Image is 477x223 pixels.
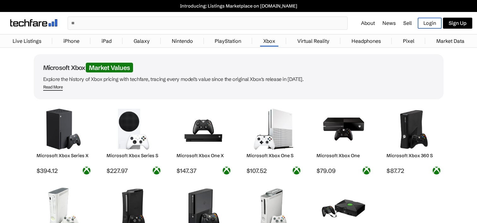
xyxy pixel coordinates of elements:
span: $107.52 [247,167,300,174]
img: xbox-logo [83,167,90,174]
a: Xbox [260,35,278,47]
p: Explore the history of Xbox pricing with techfare, tracing every model's value since the original... [43,75,434,83]
a: Headphones [348,35,384,47]
img: Microsoft Xbox One S [251,109,296,150]
a: Nintendo [169,35,196,47]
a: Microsoft Xbox One Microsoft Xbox One $79.09 xbox-logo [314,106,374,174]
img: xbox-logo [433,167,440,174]
a: Microsoft Xbox One S Microsoft Xbox One S $107.52 xbox-logo [244,106,304,174]
img: Microsoft Xbox Series X [41,109,86,150]
span: Market Values [86,63,133,72]
span: $227.97 [107,167,160,174]
a: PlayStation [212,35,244,47]
a: Sign Up [443,18,472,29]
a: iPhone [60,35,83,47]
img: Microsoft Xbox 360 S [391,109,436,150]
a: Virtual Reality [294,35,333,47]
div: Read More [43,84,63,90]
span: $147.37 [177,167,230,174]
a: Market Data [433,35,468,47]
a: Login [418,18,442,29]
img: Microsoft Xbox One [321,109,366,150]
a: Microsoft Xbox One X Microsoft Xbox One X $147.37 xbox-logo [174,106,234,174]
span: $87.72 [387,167,440,174]
img: Microsoft Xbox One X [181,109,226,150]
h1: Microsoft Xbox [43,64,434,71]
a: Pixel [400,35,417,47]
img: xbox-logo [223,167,230,174]
h2: Microsoft Xbox One [317,153,370,158]
h2: Microsoft Xbox One X [177,153,230,158]
a: iPad [98,35,115,47]
a: About [361,20,375,26]
a: Galaxy [131,35,153,47]
a: Microsoft Xbox Series X Microsoft Xbox Series X $394.12 xbox-logo [34,106,94,174]
span: $394.12 [37,167,90,174]
a: Microsoft Xbox 360 S Microsoft Xbox 360 S $87.72 xbox-logo [384,106,444,174]
img: Microsoft Xbox Series S [111,109,156,150]
span: $79.09 [317,167,370,174]
img: techfare logo [10,19,57,26]
img: xbox-logo [363,167,370,174]
h2: Microsoft Xbox 360 S [387,153,440,158]
img: xbox-logo [293,167,300,174]
h2: Microsoft Xbox Series X [37,153,90,158]
a: Microsoft Xbox Series S Microsoft Xbox Series S $227.97 xbox-logo [104,106,164,174]
a: Sell [403,20,412,26]
h2: Microsoft Xbox One S [247,153,300,158]
a: News [382,20,396,26]
a: Live Listings [9,35,44,47]
h2: Microsoft Xbox Series S [107,153,160,158]
a: Introducing: Listings Marketplace on [DOMAIN_NAME] [3,3,474,9]
span: Read More [43,84,63,91]
img: xbox-logo [153,167,160,174]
